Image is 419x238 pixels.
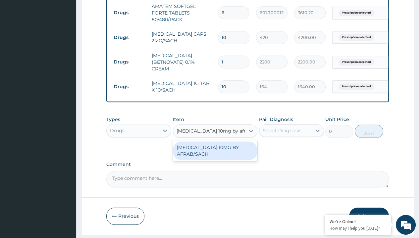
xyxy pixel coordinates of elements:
div: [MEDICAL_DATA] 10MG BY AFRAB/SACH [173,141,258,160]
div: Drugs [110,127,125,134]
p: How may I help you today? [330,225,386,231]
label: Pair Diagnosis [259,116,293,123]
span: Prescription collected [339,83,374,90]
span: Prescription collected [339,59,374,65]
td: [MEDICAL_DATA] CAPS 2MG/SACH [148,27,215,47]
td: Drugs [110,81,148,93]
button: Previous [106,208,144,225]
div: We're Online! [330,218,386,224]
div: Select Diagnosis [263,127,301,134]
button: Add [355,125,383,138]
label: Comment [106,162,389,167]
td: Drugs [110,56,148,68]
textarea: Type your message and hit 'Enter' [3,164,126,187]
td: Drugs [110,31,148,44]
label: Unit Price [325,116,349,123]
button: Submit [349,208,389,225]
div: Chat with us now [34,37,111,46]
div: Minimize live chat window [109,3,125,19]
td: [MEDICAL_DATA] (BETNOVATE) 0.1% CREAM [148,49,215,75]
label: Item [173,116,184,123]
td: Drugs [110,7,148,19]
td: [MEDICAL_DATA] 1G TAB X 10/SACH [148,77,215,97]
img: d_794563401_company_1708531726252_794563401 [12,33,27,50]
label: Types [106,117,120,122]
span: Prescription collected [339,34,374,41]
span: We're online! [38,75,91,141]
span: Prescription collected [339,10,374,16]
